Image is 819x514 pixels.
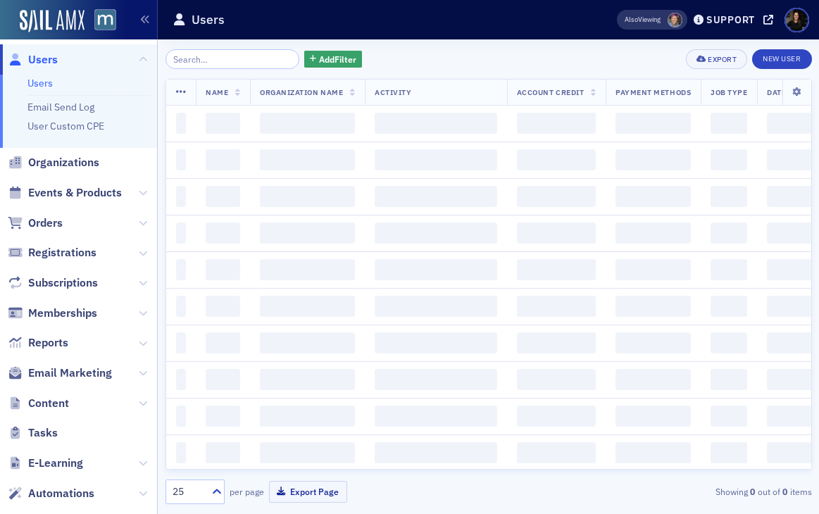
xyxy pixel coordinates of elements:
span: Email Marketing [28,365,112,381]
a: User Custom CPE [27,120,104,132]
span: Meghan Will [668,13,682,27]
span: ‌ [517,259,596,280]
span: ‌ [206,442,240,463]
span: ‌ [176,149,187,170]
span: Users [28,52,58,68]
span: ‌ [260,369,355,390]
span: ‌ [517,149,596,170]
button: Export [686,49,747,69]
span: Viewing [625,15,661,25]
a: Events & Products [8,185,122,201]
span: ‌ [375,369,497,390]
a: Organizations [8,155,99,170]
a: View Homepage [85,9,116,33]
span: ‌ [206,296,240,317]
span: ‌ [517,222,596,244]
span: ‌ [711,406,747,427]
span: Automations [28,486,94,501]
span: ‌ [711,149,747,170]
span: ‌ [206,332,240,353]
span: ‌ [711,222,747,244]
a: Automations [8,486,94,501]
h1: Users [192,11,225,28]
span: ‌ [711,259,747,280]
span: ‌ [176,332,187,353]
span: ‌ [615,113,691,134]
span: Name [206,87,228,97]
span: ‌ [517,442,596,463]
span: ‌ [615,332,691,353]
span: ‌ [206,222,240,244]
button: AddFilter [304,51,362,68]
img: SailAMX [20,10,85,32]
span: ‌ [176,259,187,280]
span: ‌ [711,442,747,463]
input: Search… [165,49,300,69]
span: ‌ [206,186,240,207]
div: Also [625,15,638,24]
a: Tasks [8,425,58,441]
span: ‌ [176,442,187,463]
span: ‌ [260,332,355,353]
span: ‌ [375,332,497,353]
span: ‌ [206,259,240,280]
span: Reports [28,335,68,351]
span: Tasks [28,425,58,441]
a: New User [752,49,811,69]
span: ‌ [260,296,355,317]
span: ‌ [517,296,596,317]
span: ‌ [176,222,187,244]
span: ‌ [260,259,355,280]
label: per page [230,485,264,498]
span: ‌ [615,222,691,244]
a: Memberships [8,306,97,321]
span: ‌ [375,149,497,170]
a: Subscriptions [8,275,98,291]
a: Email Marketing [8,365,112,381]
span: ‌ [176,406,187,427]
span: Content [28,396,69,411]
span: ‌ [260,186,355,207]
span: Add Filter [319,53,356,65]
span: Payment Methods [615,87,691,97]
span: ‌ [711,296,747,317]
span: Organization Name [260,87,343,97]
span: ‌ [517,186,596,207]
span: ‌ [615,296,691,317]
strong: 0 [780,485,790,498]
span: ‌ [375,186,497,207]
span: ‌ [206,369,240,390]
span: ‌ [375,406,497,427]
span: ‌ [260,113,355,134]
span: Organizations [28,155,99,170]
span: ‌ [517,369,596,390]
span: Job Type [711,87,747,97]
span: ‌ [206,149,240,170]
span: ‌ [517,332,596,353]
span: ‌ [206,113,240,134]
span: ‌ [711,113,747,134]
div: Export [708,56,737,63]
span: ‌ [206,406,240,427]
span: Profile [784,8,809,32]
span: ‌ [260,406,355,427]
span: ‌ [375,222,497,244]
span: ‌ [375,442,497,463]
span: ‌ [711,186,747,207]
span: Activity [375,87,411,97]
span: ‌ [375,259,497,280]
div: Support [706,13,755,26]
a: Users [8,52,58,68]
span: Registrations [28,245,96,261]
span: Account Credit [517,87,584,97]
span: ‌ [176,113,187,134]
span: Subscriptions [28,275,98,291]
button: Export Page [269,481,347,503]
span: ‌ [176,186,187,207]
span: ‌ [517,406,596,427]
span: ‌ [615,369,691,390]
span: ‌ [260,222,355,244]
strong: 0 [748,485,758,498]
a: Users [27,77,53,89]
